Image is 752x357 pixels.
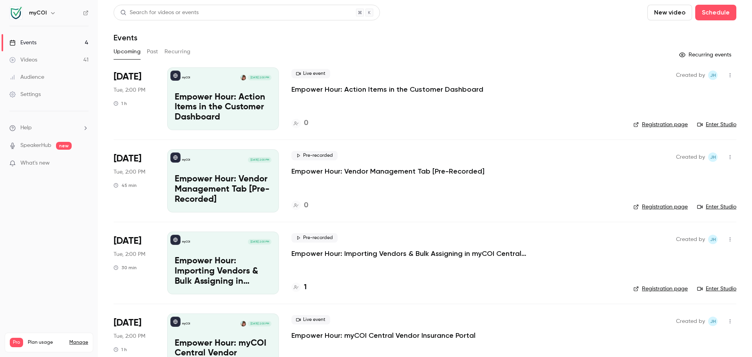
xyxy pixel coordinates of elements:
[240,75,246,80] img: Joanna Harris
[291,69,330,78] span: Live event
[114,33,137,42] h1: Events
[240,321,246,326] img: Joanna Harris
[304,118,308,129] h4: 0
[710,152,716,162] span: JH
[114,86,145,94] span: Tue, 2:00 PM
[291,200,308,211] a: 0
[20,159,50,167] span: What's new
[291,315,330,324] span: Live event
[114,45,141,58] button: Upcoming
[28,339,65,346] span: Plan usage
[114,232,155,294] div: Sep 2 Tue, 2:00 PM (America/New York)
[147,45,158,58] button: Past
[114,152,141,165] span: [DATE]
[9,39,36,47] div: Events
[120,9,199,17] div: Search for videos or events
[114,182,137,188] div: 45 min
[175,92,271,123] p: Empower Hour: Action Items in the Customer Dashboard
[114,346,127,353] div: 1 h
[175,174,271,205] p: Empower Hour: Vendor Management Tab [Pre-Recorded]
[182,322,190,326] p: myCOI
[676,317,705,326] span: Created by
[676,49,736,61] button: Recurring events
[708,235,718,244] span: Joanna Harris
[248,321,271,326] span: [DATE] 2:00 PM
[633,285,688,293] a: Registration page
[697,203,736,211] a: Enter Studio
[697,121,736,129] a: Enter Studio
[182,76,190,80] p: myCOI
[114,67,155,130] div: Aug 19 Tue, 2:00 PM (America/New York)
[167,232,279,294] a: Empower Hour: Importing Vendors & Bulk Assigning in myCOI Central [Pre-Recorded]myCOI[DATE] 2:00 ...
[710,71,716,80] span: JH
[9,124,89,132] li: help-dropdown-opener
[710,235,716,244] span: JH
[167,67,279,130] a: Empower Hour: Action Items in the Customer DashboardmyCOIJoanna Harris[DATE] 2:00 PMEmpower Hour:...
[248,157,271,163] span: [DATE] 2:00 PM
[633,121,688,129] a: Registration page
[114,168,145,176] span: Tue, 2:00 PM
[69,339,88,346] a: Manage
[248,239,271,245] span: [DATE] 2:00 PM
[697,285,736,293] a: Enter Studio
[9,73,44,81] div: Audience
[56,142,72,150] span: new
[29,9,47,17] h6: myCOI
[20,141,51,150] a: SpeakerHub
[114,100,127,107] div: 1 h
[291,151,338,160] span: Pre-recorded
[710,317,716,326] span: JH
[291,85,483,94] a: Empower Hour: Action Items in the Customer Dashboard
[708,317,718,326] span: Joanna Harris
[164,45,191,58] button: Recurring
[676,71,705,80] span: Created by
[114,149,155,212] div: Aug 26 Tue, 2:00 PM (America/New York)
[291,233,338,243] span: Pre-recorded
[291,167,484,176] a: Empower Hour: Vendor Management Tab [Pre-Recorded]
[175,256,271,286] p: Empower Hour: Importing Vendors & Bulk Assigning in myCOI Central [Pre-Recorded]
[695,5,736,20] button: Schedule
[647,5,692,20] button: New video
[291,331,475,340] a: Empower Hour: myCOI Central Vendor Insurance Portal
[291,249,526,258] a: Empower Hour: Importing Vendors & Bulk Assigning in myCOI Central [Pre-Recorded]
[114,317,141,329] span: [DATE]
[304,282,307,293] h4: 1
[167,149,279,212] a: Empower Hour: Vendor Management Tab [Pre-Recorded]myCOI[DATE] 2:00 PMEmpower Hour: Vendor Managem...
[708,152,718,162] span: Joanna Harris
[676,235,705,244] span: Created by
[114,71,141,83] span: [DATE]
[9,56,37,64] div: Videos
[182,158,190,162] p: myCOI
[304,200,308,211] h4: 0
[114,265,137,271] div: 30 min
[676,152,705,162] span: Created by
[114,250,145,258] span: Tue, 2:00 PM
[20,124,32,132] span: Help
[708,71,718,80] span: Joanna Harris
[291,282,307,293] a: 1
[114,332,145,340] span: Tue, 2:00 PM
[182,240,190,244] p: myCOI
[9,91,41,98] div: Settings
[10,7,22,19] img: myCOI
[291,118,308,129] a: 0
[633,203,688,211] a: Registration page
[10,338,23,347] span: Pro
[248,75,271,80] span: [DATE] 2:00 PM
[114,235,141,247] span: [DATE]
